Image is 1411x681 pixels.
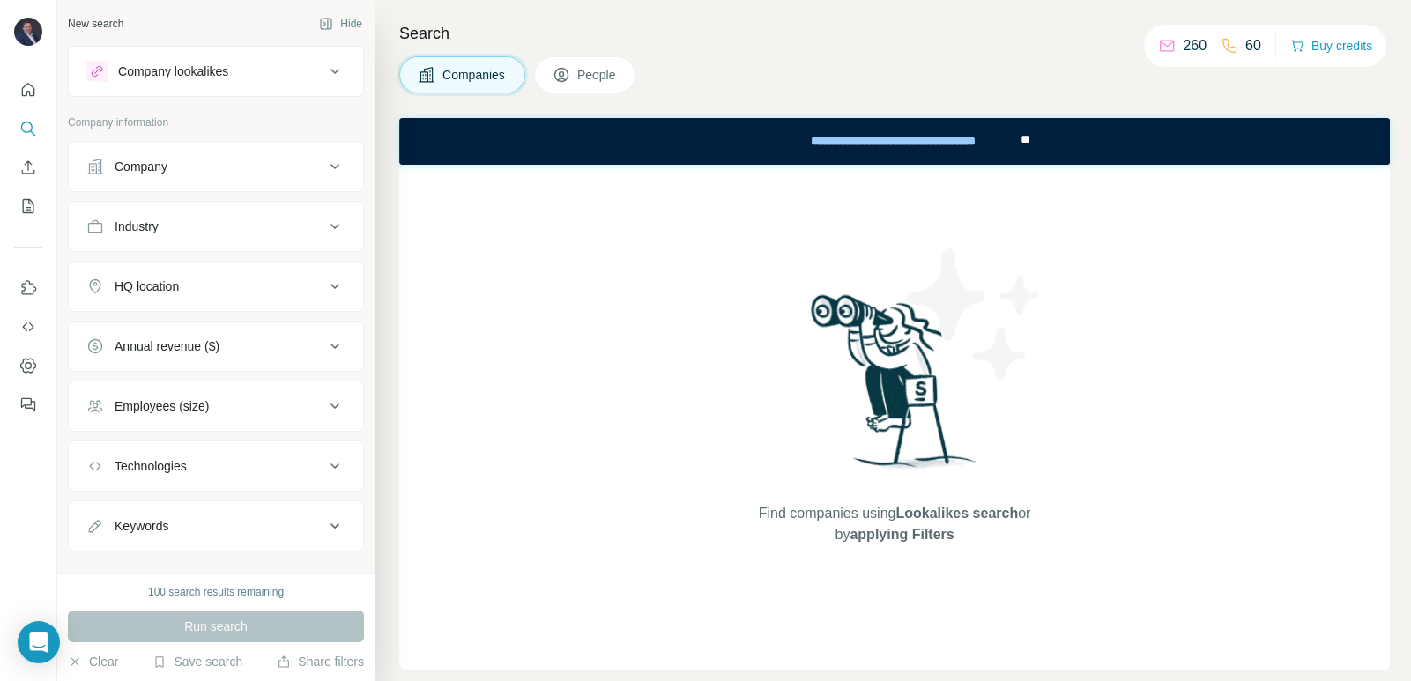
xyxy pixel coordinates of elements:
div: HQ location [115,278,179,295]
span: Companies [442,66,507,84]
div: Employees (size) [115,397,209,415]
h4: Search [399,21,1390,46]
div: Industry [115,218,159,235]
img: Surfe Illustration - Stars [895,235,1053,394]
button: Quick start [14,74,42,106]
button: My lists [14,190,42,222]
p: Company information [68,115,364,130]
button: Use Surfe on LinkedIn [14,272,42,304]
button: Hide [307,11,375,37]
button: Enrich CSV [14,152,42,183]
button: Annual revenue ($) [69,325,363,367]
button: Feedback [14,389,42,420]
span: People [577,66,618,84]
button: Company [69,145,363,188]
span: applying Filters [850,527,954,542]
div: New search [68,16,123,32]
div: Company lookalikes [118,63,228,80]
button: HQ location [69,265,363,307]
div: Annual revenue ($) [115,337,219,355]
p: 60 [1245,35,1261,56]
button: Use Surfe API [14,311,42,343]
button: Keywords [69,505,363,547]
img: Surfe Illustration - Woman searching with binoculars [803,290,986,486]
button: Clear [68,653,118,670]
button: Dashboard [14,350,42,381]
div: Open Intercom Messenger [18,621,60,663]
button: Employees (size) [69,385,363,427]
img: Avatar [14,18,42,46]
div: Company [115,158,167,175]
button: Company lookalikes [69,50,363,93]
button: Share filters [277,653,364,670]
button: Search [14,113,42,144]
div: Technologies [115,457,187,475]
div: Keywords [115,517,168,535]
button: Buy credits [1290,33,1372,58]
button: Save search [152,653,242,670]
p: 260 [1183,35,1207,56]
button: Technologies [69,445,363,487]
iframe: Banner [399,118,1390,165]
span: Find companies using or by [754,503,1036,545]
span: Lookalikes search [895,506,1018,521]
div: 100 search results remaining [148,584,284,600]
button: Industry [69,205,363,248]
